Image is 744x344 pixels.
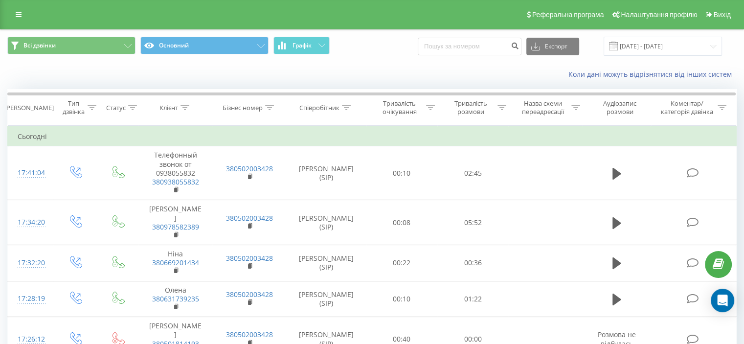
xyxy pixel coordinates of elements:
div: 17:34:20 [18,213,44,232]
td: 02:45 [437,146,508,200]
div: Співробітник [299,104,339,112]
td: [PERSON_NAME] (SIP) [287,200,366,245]
a: 380669201434 [152,258,199,267]
td: [PERSON_NAME] (SIP) [287,146,366,200]
div: Бізнес номер [223,104,263,112]
div: Open Intercom Messenger [711,289,734,312]
input: Пошук за номером [418,38,521,55]
div: Аудіозапис розмови [591,99,649,116]
td: 00:08 [366,200,437,245]
a: 380502003428 [226,213,273,223]
span: Вихід [714,11,731,19]
td: Олена [138,281,212,317]
a: 380502003428 [226,330,273,339]
button: Експорт [526,38,579,55]
button: Основний [140,37,269,54]
a: 380631739235 [152,294,199,303]
a: 380502003428 [226,290,273,299]
td: [PERSON_NAME] [138,200,212,245]
td: [PERSON_NAME] (SIP) [287,281,366,317]
button: Всі дзвінки [7,37,135,54]
td: 01:22 [437,281,508,317]
td: 00:36 [437,245,508,281]
div: Тривалість розмови [446,99,495,116]
span: Всі дзвінки [23,42,56,49]
div: 17:28:19 [18,289,44,308]
a: 380938055832 [152,177,199,186]
td: Телефонный звонок от 0938055832 [138,146,212,200]
td: 00:10 [366,281,437,317]
td: Ніна [138,245,212,281]
div: Назва схеми переадресації [518,99,569,116]
td: [PERSON_NAME] (SIP) [287,245,366,281]
a: 380502003428 [226,253,273,263]
div: Статус [106,104,126,112]
a: 380502003428 [226,164,273,173]
button: Графік [273,37,330,54]
span: Налаштування профілю [621,11,697,19]
div: Тривалість очікування [375,99,424,116]
span: Реферальна програма [532,11,604,19]
a: Коли дані можуть відрізнятися вiд інших систем [568,69,737,79]
td: Сьогодні [8,127,737,146]
span: Графік [293,42,312,49]
td: 00:10 [366,146,437,200]
td: 00:22 [366,245,437,281]
div: 17:41:04 [18,163,44,183]
div: Клієнт [159,104,178,112]
a: 380978582389 [152,222,199,231]
div: Коментар/категорія дзвінка [658,99,715,116]
div: [PERSON_NAME] [4,104,54,112]
div: Тип дзвінка [62,99,85,116]
div: 17:32:20 [18,253,44,273]
td: 05:52 [437,200,508,245]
